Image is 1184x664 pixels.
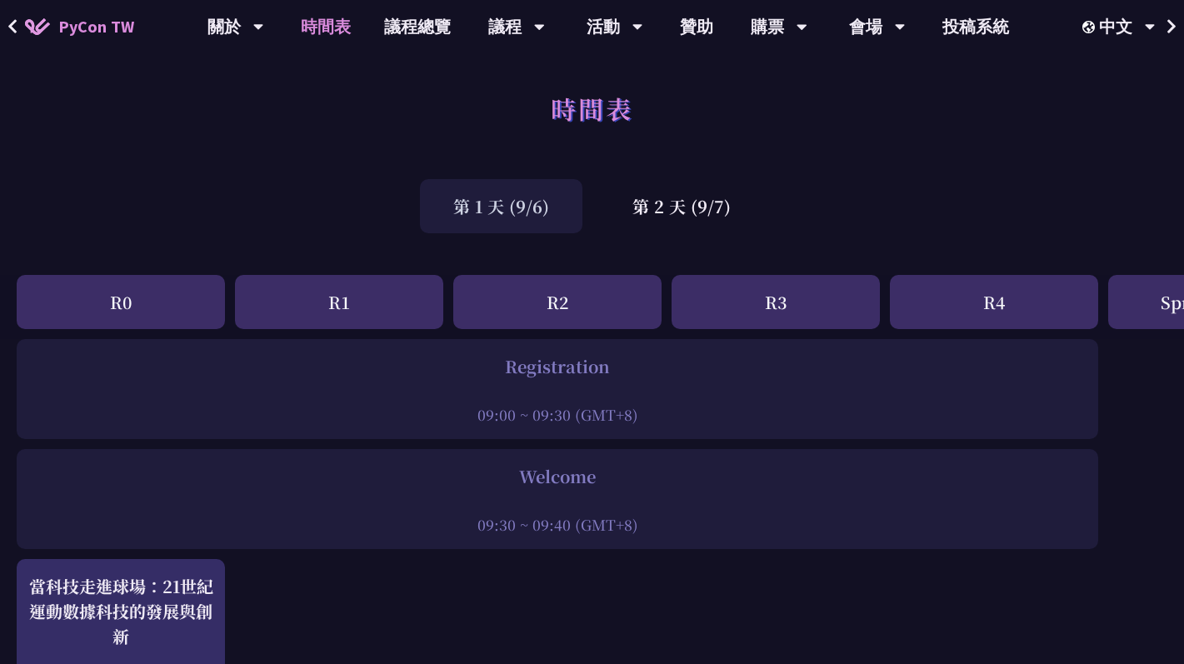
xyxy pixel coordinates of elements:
div: Welcome [25,464,1090,489]
div: 第 1 天 (9/6) [420,179,582,233]
div: Registration [25,354,1090,379]
div: R0 [17,275,225,329]
img: Home icon of PyCon TW 2025 [25,18,50,35]
div: R4 [890,275,1098,329]
div: 09:30 ~ 09:40 (GMT+8) [25,514,1090,535]
div: 09:00 ~ 09:30 (GMT+8) [25,404,1090,425]
a: PyCon TW [8,6,151,47]
img: Locale Icon [1082,21,1099,33]
div: 第 2 天 (9/7) [599,179,764,233]
div: R1 [235,275,443,329]
span: PyCon TW [58,14,134,39]
div: R3 [672,275,880,329]
div: R2 [453,275,662,329]
h1: 時間表 [551,83,633,133]
div: 當科技走進球場：21世紀運動數據科技的發展與創新 [25,574,217,649]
